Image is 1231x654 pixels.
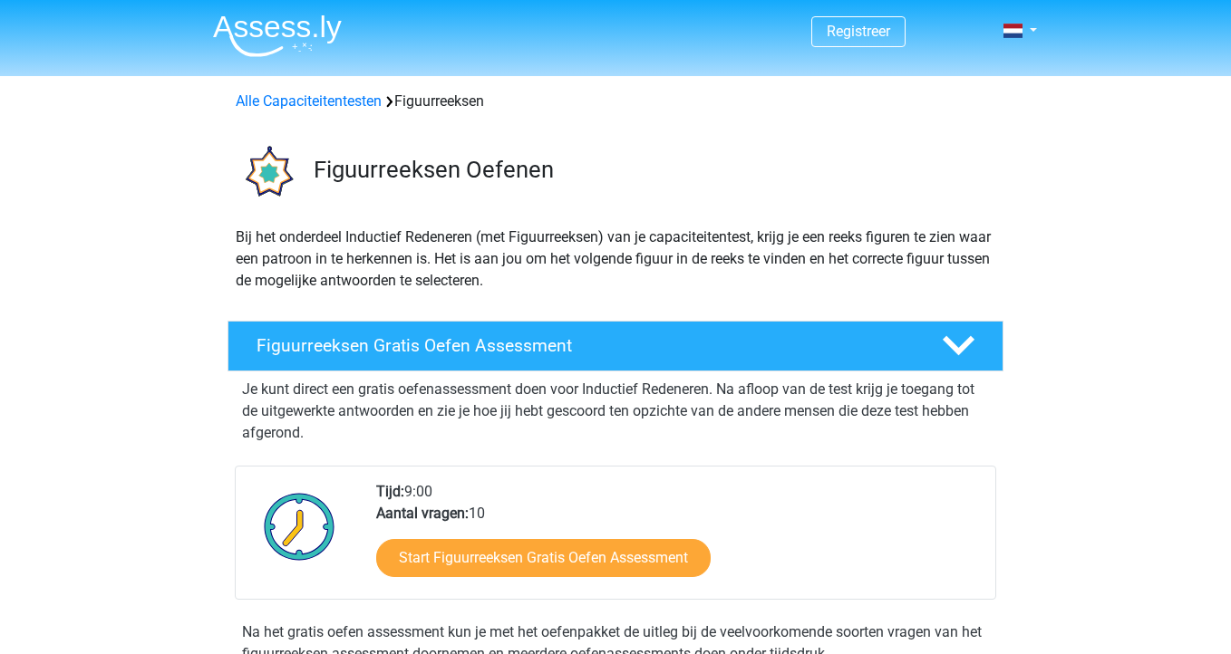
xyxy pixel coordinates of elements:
div: 9:00 10 [363,481,994,599]
b: Tijd: [376,483,404,500]
img: Assessly [213,14,342,57]
a: Registreer [827,23,890,40]
img: Klok [254,481,345,572]
b: Aantal vragen: [376,505,469,522]
h3: Figuurreeksen Oefenen [314,156,989,184]
p: Je kunt direct een gratis oefenassessment doen voor Inductief Redeneren. Na afloop van de test kr... [242,379,989,444]
a: Alle Capaciteitentesten [236,92,382,110]
a: Start Figuurreeksen Gratis Oefen Assessment [376,539,711,577]
a: Figuurreeksen Gratis Oefen Assessment [220,321,1011,371]
p: Bij het onderdeel Inductief Redeneren (met Figuurreeksen) van je capaciteitentest, krijg je een r... [236,226,995,292]
h4: Figuurreeksen Gratis Oefen Assessment [257,335,913,356]
img: figuurreeksen [228,134,305,211]
div: Figuurreeksen [228,91,1003,112]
